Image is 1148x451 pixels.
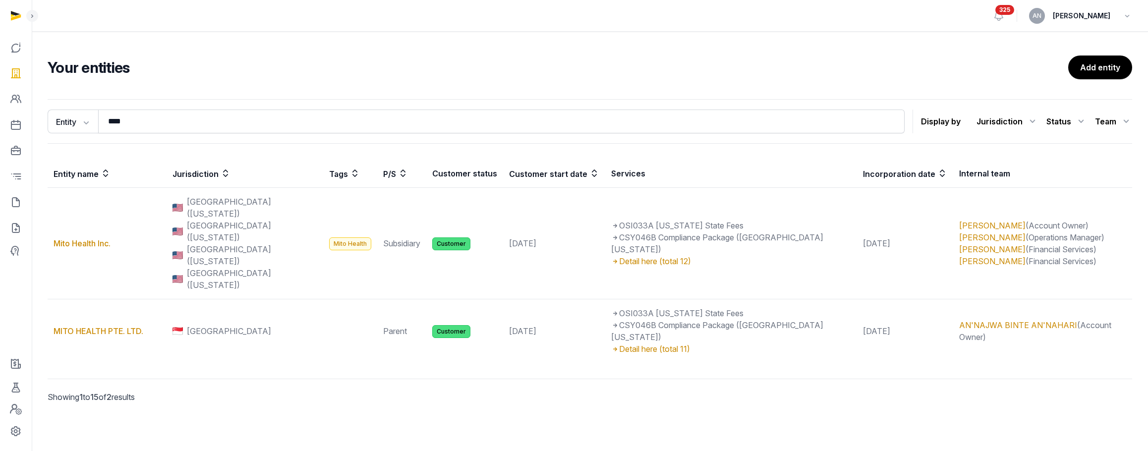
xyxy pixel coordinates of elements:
[187,220,317,243] span: [GEOGRAPHIC_DATA] ([US_STATE])
[1029,8,1045,24] button: AN
[377,188,426,299] td: Subsidiary
[377,160,426,188] th: P/S
[921,113,961,129] p: Display by
[959,220,1126,231] div: (Account Owner)
[857,160,953,188] th: Incorporation date
[329,237,371,250] span: Mito Health
[503,160,605,188] th: Customer start date
[959,232,1026,242] a: [PERSON_NAME]
[48,58,1068,76] h2: Your entities
[953,160,1132,188] th: Internal team
[48,160,167,188] th: Entity name
[959,320,1077,330] a: AN'NAJWA BINTE AN'NAHARI
[503,188,605,299] td: [DATE]
[611,320,823,342] span: CSY046B Compliance Package ([GEOGRAPHIC_DATA] [US_STATE])
[1095,113,1132,129] div: Team
[959,244,1026,254] a: [PERSON_NAME]
[1046,113,1087,129] div: Status
[187,325,271,337] span: [GEOGRAPHIC_DATA]
[1053,10,1110,22] span: [PERSON_NAME]
[503,299,605,363] td: [DATE]
[959,243,1126,255] div: (Financial Services)
[959,319,1126,343] div: (Account Owner)
[54,326,143,336] a: MITO HEALTH PTE. LTD.
[187,196,317,220] span: [GEOGRAPHIC_DATA] ([US_STATE])
[1033,13,1041,19] span: AN
[90,392,99,402] span: 15
[187,267,317,291] span: [GEOGRAPHIC_DATA] ([US_STATE])
[377,299,426,363] td: Parent
[48,110,98,133] button: Entity
[959,231,1126,243] div: (Operations Manager)
[959,256,1026,266] a: [PERSON_NAME]
[79,392,83,402] span: 1
[187,243,317,267] span: [GEOGRAPHIC_DATA] ([US_STATE])
[857,188,953,299] td: [DATE]
[107,392,112,402] span: 2
[323,160,377,188] th: Tags
[605,160,857,188] th: Services
[611,221,744,230] span: OSI033A [US_STATE] State Fees
[611,232,823,254] span: CSY046B Compliance Package ([GEOGRAPHIC_DATA] [US_STATE])
[611,343,851,355] div: Detail here (total 11)
[48,379,307,415] p: Showing to of results
[1068,56,1132,79] a: Add entity
[167,160,323,188] th: Jurisdiction
[959,255,1126,267] div: (Financial Services)
[611,308,744,318] span: OSI033A [US_STATE] State Fees
[857,299,953,363] td: [DATE]
[426,160,503,188] th: Customer status
[432,325,470,338] span: Customer
[995,5,1014,15] span: 325
[959,221,1026,230] a: [PERSON_NAME]
[54,238,111,248] a: Mito Health Inc.
[976,113,1038,129] div: Jurisdiction
[611,255,851,267] div: Detail here (total 12)
[432,237,470,250] span: Customer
